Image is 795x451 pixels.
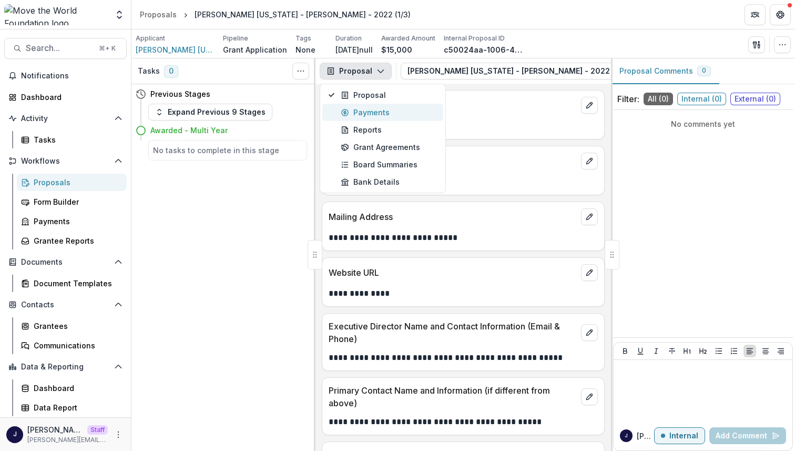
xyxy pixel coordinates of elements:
[17,275,127,292] a: Document Templates
[341,107,437,118] div: Payments
[34,402,118,413] div: Data Report
[320,63,392,79] button: Proposal
[97,43,118,54] div: ⌘ + K
[17,213,127,230] a: Payments
[295,44,315,55] p: None
[581,324,598,341] button: edit
[34,278,118,289] div: Document Templates
[17,131,127,148] a: Tasks
[341,176,437,187] div: Bank Details
[335,34,362,43] p: Duration
[697,345,709,357] button: Heading 2
[21,363,110,372] span: Data & Reporting
[148,104,272,121] button: Expand Previous 9 Stages
[164,65,178,78] span: 0
[136,7,181,22] a: Proposals
[34,216,118,227] div: Payments
[581,208,598,225] button: edit
[27,435,108,445] p: [PERSON_NAME][EMAIL_ADDRESS][DOMAIN_NAME]
[150,125,228,136] h4: Awarded - Multi Year
[136,44,215,55] span: [PERSON_NAME] [US_STATE] - [GEOGRAPHIC_DATA]
[4,153,127,169] button: Open Workflows
[444,34,505,43] p: Internal Proposal ID
[329,155,577,167] p: 501c3 Name
[292,63,309,79] button: Toggle View Cancelled Tasks
[4,4,108,25] img: Move the World Foundation logo
[4,67,127,84] button: Notifications
[295,34,311,43] p: Tags
[17,379,127,397] a: Dashboard
[617,118,789,129] p: No comments yet
[112,428,125,441] button: More
[617,93,639,105] p: Filter:
[335,44,373,55] p: [DATE]null
[581,388,598,405] button: edit
[381,44,412,55] p: $15,000
[34,134,118,145] div: Tasks
[21,72,123,81] span: Notifications
[21,114,110,123] span: Activity
[637,430,654,442] p: [PERSON_NAME]
[329,320,577,345] p: Executive Director Name and Contact Information (Email & Phone)
[4,358,127,375] button: Open Data & Reporting
[87,425,108,435] p: Staff
[730,93,780,105] span: External ( 0 )
[4,110,127,127] button: Open Activity
[341,124,437,135] div: Reports
[743,345,756,357] button: Align Left
[34,235,118,246] div: Grantee Reports
[444,44,523,55] p: c50024aa-1006-4eb9-beff-fa104f9084b8
[702,67,706,74] span: 0
[136,7,415,22] nav: breadcrumb
[4,38,127,59] button: Search...
[34,177,118,188] div: Proposals
[34,320,118,332] div: Grantees
[34,383,118,394] div: Dashboard
[13,431,17,438] div: Joyce
[774,345,787,357] button: Align Right
[136,34,165,43] p: Applicant
[581,97,598,114] button: edit
[21,258,110,267] span: Documents
[634,345,647,357] button: Underline
[223,34,248,43] p: Pipeline
[709,427,786,444] button: Add Comment
[611,58,719,84] button: Proposal Comments
[26,43,93,53] span: Search...
[329,266,577,279] p: Website URL
[150,88,210,99] h4: Previous Stages
[677,93,726,105] span: Internal ( 0 )
[745,4,766,25] button: Partners
[17,317,127,335] a: Grantees
[401,63,660,79] button: [PERSON_NAME] [US_STATE] - [PERSON_NAME] - 2022 (1/3)
[112,4,127,25] button: Open entity switcher
[34,196,118,207] div: Form Builder
[21,92,118,103] div: Dashboard
[27,424,83,435] p: [PERSON_NAME]
[381,34,435,43] p: Awarded Amount
[17,174,127,191] a: Proposals
[153,145,302,156] h5: No tasks to complete in this stage
[329,384,577,409] p: Primary Contact Name and Information (if different from above)
[223,44,287,55] p: Grant Application
[341,142,437,153] div: Grant Agreements
[21,300,110,309] span: Contacts
[625,433,628,438] div: Joyce
[21,157,110,166] span: Workflows
[619,345,631,357] button: Bold
[681,345,694,357] button: Heading 1
[581,264,598,281] button: edit
[644,93,673,105] span: All ( 0 )
[341,89,437,101] div: Proposal
[666,345,678,357] button: Strike
[712,345,725,357] button: Bullet List
[341,159,437,170] div: Board Summaries
[581,153,598,169] button: edit
[195,9,411,20] div: [PERSON_NAME] [US_STATE] - [PERSON_NAME] - 2022 (1/3)
[770,4,791,25] button: Get Help
[34,340,118,351] div: Communications
[4,254,127,270] button: Open Documents
[650,345,662,357] button: Italicize
[17,232,127,249] a: Grantee Reports
[17,193,127,211] a: Form Builder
